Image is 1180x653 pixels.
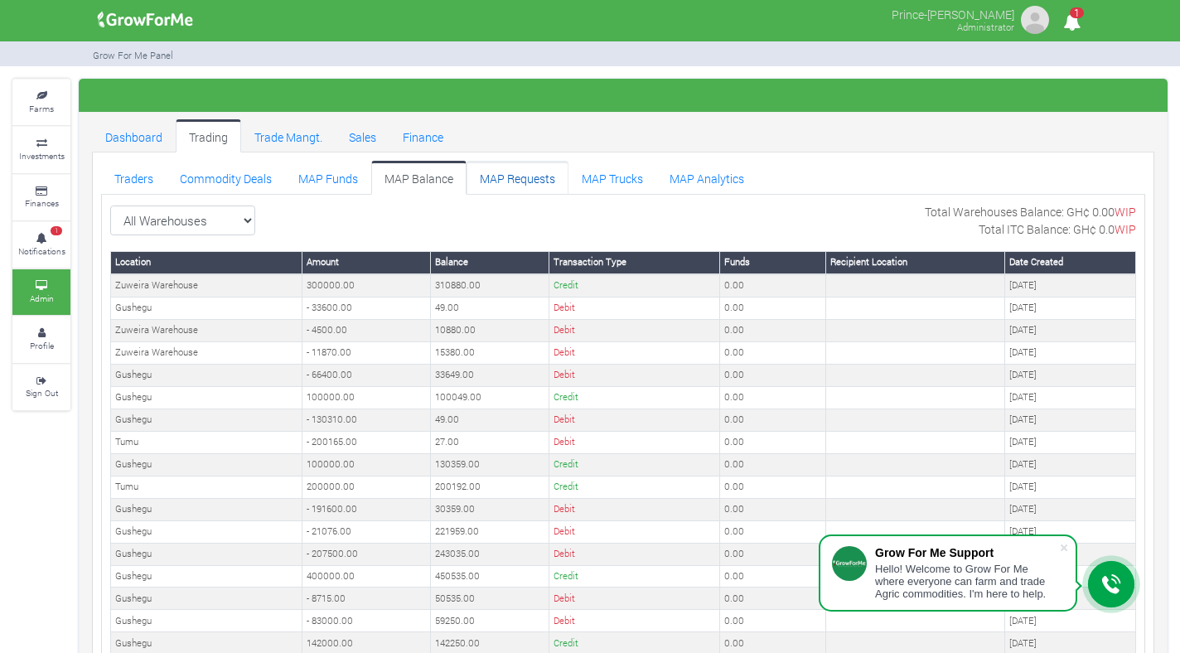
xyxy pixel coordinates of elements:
[549,341,720,364] td: Debit
[720,431,826,453] td: 0.00
[302,476,431,498] td: 200000.00
[720,297,826,319] td: 0.00
[431,543,549,565] td: 243035.00
[19,150,65,162] small: Investments
[549,431,720,453] td: Debit
[1005,453,1136,476] td: [DATE]
[720,409,826,431] td: 0.00
[549,274,720,297] td: Credit
[1005,498,1136,520] td: [DATE]
[549,453,720,476] td: Credit
[389,119,457,152] a: Finance
[431,251,549,273] th: Balance
[111,297,302,319] td: Gushegu
[549,251,720,273] th: Transaction Type
[549,386,720,409] td: Credit
[431,409,549,431] td: 49.00
[93,49,173,61] small: Grow For Me Panel
[26,387,58,399] small: Sign Out
[549,498,720,520] td: Debit
[302,297,431,319] td: - 33600.00
[111,565,302,588] td: Gushegu
[1018,3,1052,36] img: growforme image
[720,520,826,543] td: 0.00
[979,220,1136,238] p: Total ITC Balance: GH¢ 0.0
[720,251,826,273] th: Funds
[431,431,549,453] td: 27.00
[1005,409,1136,431] td: [DATE]
[1005,251,1136,273] th: Date Created
[549,520,720,543] td: Debit
[1005,610,1136,632] td: [DATE]
[431,476,549,498] td: 200192.00
[1005,386,1136,409] td: [DATE]
[431,610,549,632] td: 59250.00
[431,364,549,386] td: 33649.00
[111,364,302,386] td: Gushegu
[720,543,826,565] td: 0.00
[1005,364,1136,386] td: [DATE]
[12,175,70,220] a: Finances
[1005,274,1136,297] td: [DATE]
[285,161,371,194] a: MAP Funds
[431,319,549,341] td: 10880.00
[549,565,720,588] td: Credit
[549,364,720,386] td: Debit
[720,610,826,632] td: 0.00
[302,409,431,431] td: - 130310.00
[12,127,70,172] a: Investments
[1070,7,1084,18] span: 1
[1005,341,1136,364] td: [DATE]
[111,251,302,273] th: Location
[12,269,70,315] a: Admin
[302,588,431,610] td: - 8715.00
[111,610,302,632] td: Gushegu
[92,3,199,36] img: growforme image
[1056,16,1088,31] a: 1
[111,319,302,341] td: Zuweira Warehouse
[111,588,302,610] td: Gushegu
[875,563,1059,600] div: Hello! Welcome to Grow For Me where everyone can farm and trade Agric commodities. I'm here to help.
[720,588,826,610] td: 0.00
[302,498,431,520] td: - 191600.00
[720,565,826,588] td: 0.00
[892,3,1014,23] p: Prince-[PERSON_NAME]
[111,520,302,543] td: Gushegu
[957,21,1014,33] small: Administrator
[720,476,826,498] td: 0.00
[302,251,431,273] th: Amount
[302,565,431,588] td: 400000.00
[431,274,549,297] td: 310880.00
[302,341,431,364] td: - 11870.00
[176,119,241,152] a: Trading
[549,319,720,341] td: Debit
[111,543,302,565] td: Gushegu
[1005,476,1136,498] td: [DATE]
[720,274,826,297] td: 0.00
[720,319,826,341] td: 0.00
[568,161,656,194] a: MAP Trucks
[371,161,467,194] a: MAP Balance
[875,546,1059,559] div: Grow For Me Support
[925,203,1136,220] p: Total Warehouses Balance: GH¢ 0.00
[25,197,59,209] small: Finances
[549,476,720,498] td: Credit
[720,386,826,409] td: 0.00
[720,364,826,386] td: 0.00
[549,297,720,319] td: Debit
[302,364,431,386] td: - 66400.00
[431,520,549,543] td: 221959.00
[111,409,302,431] td: Gushegu
[111,498,302,520] td: Gushegu
[302,543,431,565] td: - 207500.00
[111,453,302,476] td: Gushegu
[111,341,302,364] td: Zuweira Warehouse
[12,222,70,268] a: 1 Notifications
[720,341,826,364] td: 0.00
[1115,204,1136,220] span: WIP
[18,245,65,257] small: Notifications
[51,226,62,236] span: 1
[29,103,54,114] small: Farms
[431,297,549,319] td: 49.00
[101,161,167,194] a: Traders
